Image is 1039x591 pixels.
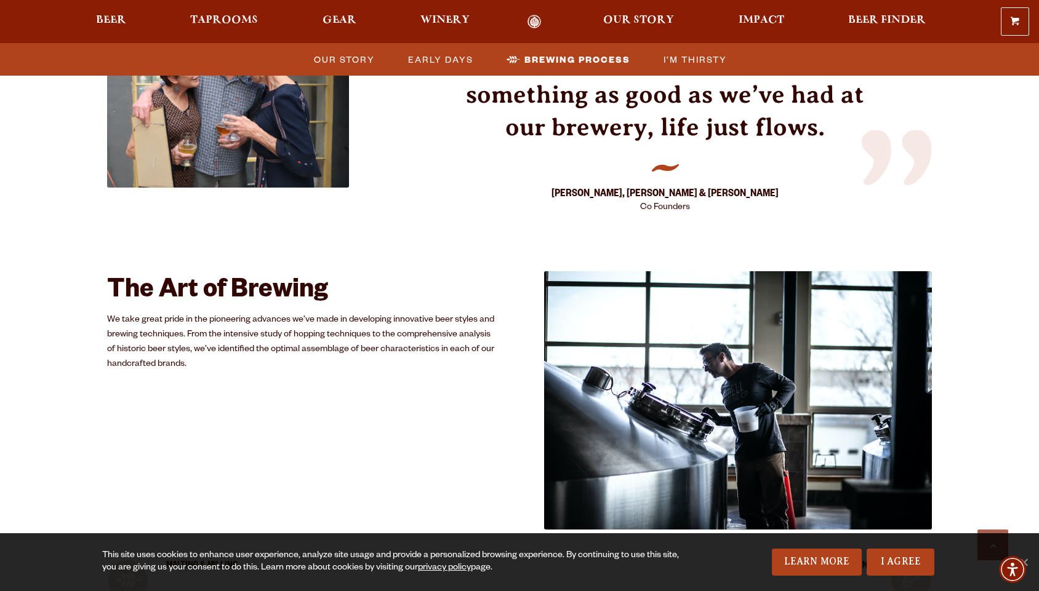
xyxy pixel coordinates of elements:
[323,15,356,25] span: Gear
[499,50,636,68] a: Brewing Process
[544,271,932,530] img: BrewerHops
[552,188,779,202] strong: [PERSON_NAME], [PERSON_NAME] & [PERSON_NAME]
[408,50,473,68] span: Early Days
[314,50,375,68] span: Our Story
[656,50,733,68] a: I’m Thirsty
[848,15,926,25] span: Beer Finder
[96,15,126,25] span: Beer
[640,203,690,213] span: Co Founders
[182,15,266,29] a: Taprooms
[460,13,870,144] p: Sometimes we can’t believe it’s been 30 years. When you have something as good as we’ve had at ou...
[999,556,1026,583] div: Accessibility Menu
[524,50,630,68] span: Brewing Process
[840,15,934,29] a: Beer Finder
[307,50,381,68] a: Our Story
[739,15,784,25] span: Impact
[772,549,862,576] a: Learn More
[595,15,682,29] a: Our Story
[731,15,792,29] a: Impact
[418,563,471,573] a: privacy policy
[401,50,479,68] a: Early Days
[88,15,134,29] a: Beer
[107,277,495,307] h2: The Art of Brewing
[315,15,364,29] a: Gear
[664,50,727,68] span: I’m Thirsty
[420,15,470,25] span: Winery
[867,549,934,576] a: I Agree
[511,15,557,29] a: Odell Home
[977,530,1008,560] a: Scroll to top
[412,15,478,29] a: Winery
[102,550,689,574] div: This site uses cookies to enhance user experience, analyze site usage and provide a personalized ...
[107,313,495,372] p: We take great pride in the pioneering advances we’ve made in developing innovative beer styles an...
[190,15,258,25] span: Taprooms
[603,15,674,25] span: Our Story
